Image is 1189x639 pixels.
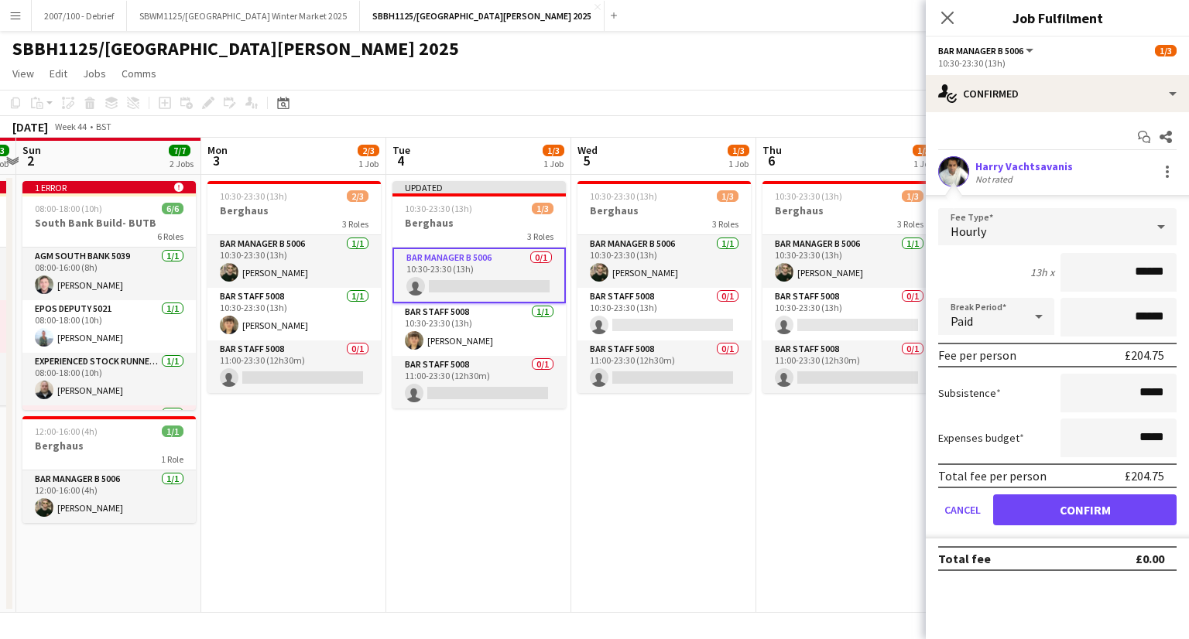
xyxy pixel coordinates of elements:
div: 13h x [1030,265,1054,279]
app-card-role: Bar Staff 50080/111:00-23:30 (12h30m) [392,356,566,408]
button: Bar Manager B 5006 [938,45,1036,56]
span: 5 [575,152,598,169]
span: 4 [390,152,410,169]
h3: Job Fulfilment [926,8,1189,28]
div: 1 error [22,181,196,193]
span: Tue [392,143,410,157]
span: Week 44 [51,121,90,132]
app-card-role: Bar Manager B 50061/110:30-23:30 (13h)[PERSON_NAME] [207,235,381,288]
span: 1 Role [161,453,183,465]
app-card-role: Bar Staff 50081/110:30-23:30 (13h)[PERSON_NAME] [207,288,381,340]
div: £204.75 [1125,468,1164,484]
div: Total fee [938,551,991,566]
span: 10:30-23:30 (13h) [775,190,842,202]
span: Sun [22,143,41,157]
span: 3 Roles [712,218,738,230]
div: Updated [392,181,566,193]
span: 1/3 [532,203,553,214]
span: 6 [760,152,782,169]
app-card-role: Experienced Stock Runner 50121/108:00-18:00 (10h)[PERSON_NAME] [22,353,196,405]
span: 7/7 [169,145,190,156]
label: Expenses budget [938,431,1024,445]
div: Fee per person [938,347,1016,363]
app-card-role: Bar Staff 50080/111:00-23:30 (12h30m) [577,340,751,393]
app-job-card: 10:30-23:30 (13h)1/3Berghaus3 RolesBar Manager B 50061/110:30-23:30 (13h)[PERSON_NAME]Bar Staff 5... [762,181,936,393]
app-job-card: Updated10:30-23:30 (13h)1/3Berghaus3 RolesBar Manager B 50060/110:30-23:30 (13h) Bar Staff 50081/... [392,181,566,408]
span: 10:30-23:30 (13h) [405,203,472,214]
app-card-role: Bar Staff 50080/111:00-23:30 (12h30m) [207,340,381,393]
div: 1 Job [728,158,749,169]
div: 10:30-23:30 (13h) [938,57,1177,69]
label: Subsistence [938,386,1001,400]
span: 6 Roles [157,231,183,242]
span: Bar Manager B 5006 [938,45,1023,56]
span: 6/6 [162,203,183,214]
h3: Berghaus [577,203,751,217]
a: View [6,63,40,84]
app-card-role: Bar Staff 50080/111:00-23:30 (12h30m) [762,340,936,393]
span: 10:30-23:30 (13h) [220,190,287,202]
div: 1 Job [543,158,564,169]
a: Comms [115,63,163,84]
div: Total fee per person [938,468,1047,484]
h3: Berghaus [762,203,936,217]
span: 1/1 [162,425,183,437]
button: 2007/100 - Debrief [32,1,127,31]
button: SBWM1125/[GEOGRAPHIC_DATA] Winter Market 2025 [127,1,360,31]
span: Jobs [83,67,106,80]
span: 1/3 [1155,45,1177,56]
app-card-role: L1 Build Manager 50391/1 [22,405,196,458]
app-card-role: Bar Manager B 50061/112:00-16:00 (4h)[PERSON_NAME] [22,470,196,523]
span: 3 Roles [527,231,553,242]
h1: SBBH1125/[GEOGRAPHIC_DATA][PERSON_NAME] 2025 [12,37,459,60]
span: 12:00-16:00 (4h) [35,425,98,437]
h3: Berghaus [392,216,566,230]
span: 10:30-23:30 (13h) [590,190,657,202]
div: Confirmed [926,75,1189,112]
span: 1/3 [728,145,749,156]
app-card-role: Bar Staff 50080/110:30-23:30 (13h) [577,288,751,340]
span: 1/3 [913,145,934,156]
span: View [12,67,34,80]
span: Edit [50,67,67,80]
a: Jobs [77,63,112,84]
h3: Berghaus [207,203,381,217]
app-card-role: Bar Manager B 50060/110:30-23:30 (13h) [392,248,566,303]
span: 2/3 [358,145,379,156]
span: 1/3 [717,190,738,202]
span: Paid [951,313,973,329]
app-card-role: Bar Staff 50080/110:30-23:30 (13h) [762,288,936,340]
div: 2 Jobs [170,158,194,169]
span: 1/3 [543,145,564,156]
app-job-card: 12:00-16:00 (4h)1/1Berghaus1 RoleBar Manager B 50061/112:00-16:00 (4h)[PERSON_NAME] [22,416,196,523]
h3: Berghaus [22,439,196,453]
span: 3 [205,152,228,169]
span: 2/3 [347,190,368,202]
div: Ηarry Vachtsavanis [975,159,1073,173]
button: Confirm [993,494,1177,525]
div: £204.75 [1125,347,1164,363]
span: 3 Roles [342,218,368,230]
div: 1 error 08:00-18:00 (10h)6/6South Bank Build- BUTB6 RolesAGM South Bank 50391/108:00-16:00 (8h)[P... [22,181,196,410]
app-job-card: 10:30-23:30 (13h)2/3Berghaus3 RolesBar Manager B 50061/110:30-23:30 (13h)[PERSON_NAME]Bar Staff 5... [207,181,381,393]
div: Not rated [975,173,1016,185]
a: Edit [43,63,74,84]
div: [DATE] [12,119,48,135]
span: 3 Roles [897,218,923,230]
h3: South Bank Build- BUTB [22,216,196,230]
app-card-role: Bar Staff 50081/110:30-23:30 (13h)[PERSON_NAME] [392,303,566,356]
div: 1 Job [358,158,379,169]
app-card-role: Bar Manager B 50061/110:30-23:30 (13h)[PERSON_NAME] [762,235,936,288]
button: SBBH1125/[GEOGRAPHIC_DATA][PERSON_NAME] 2025 [360,1,605,31]
div: BST [96,121,111,132]
span: 08:00-18:00 (10h) [35,203,102,214]
span: Thu [762,143,782,157]
div: 1 Job [913,158,934,169]
app-card-role: Bar Manager B 50061/110:30-23:30 (13h)[PERSON_NAME] [577,235,751,288]
app-job-card: 10:30-23:30 (13h)1/3Berghaus3 RolesBar Manager B 50061/110:30-23:30 (13h)[PERSON_NAME]Bar Staff 5... [577,181,751,393]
